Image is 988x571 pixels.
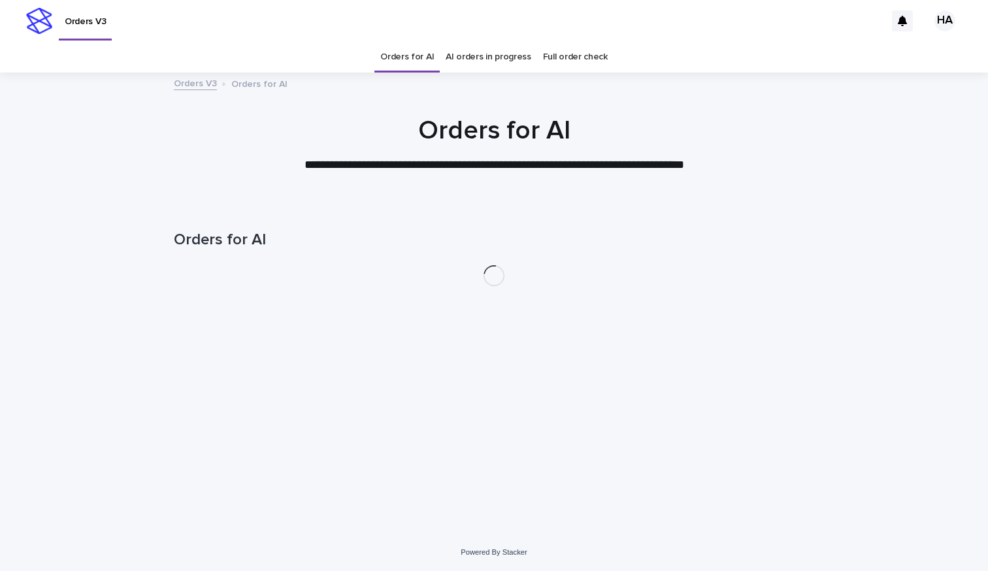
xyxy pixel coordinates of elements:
div: HA [934,10,955,31]
a: Orders V3 [174,75,217,90]
a: Orders for AI [380,42,434,73]
a: AI orders in progress [446,42,531,73]
h1: Orders for AI [174,231,814,250]
a: Full order check [543,42,608,73]
a: Powered By Stacker [461,548,527,556]
h1: Orders for AI [174,115,814,146]
img: stacker-logo-s-only.png [26,8,52,34]
p: Orders for AI [231,76,288,90]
